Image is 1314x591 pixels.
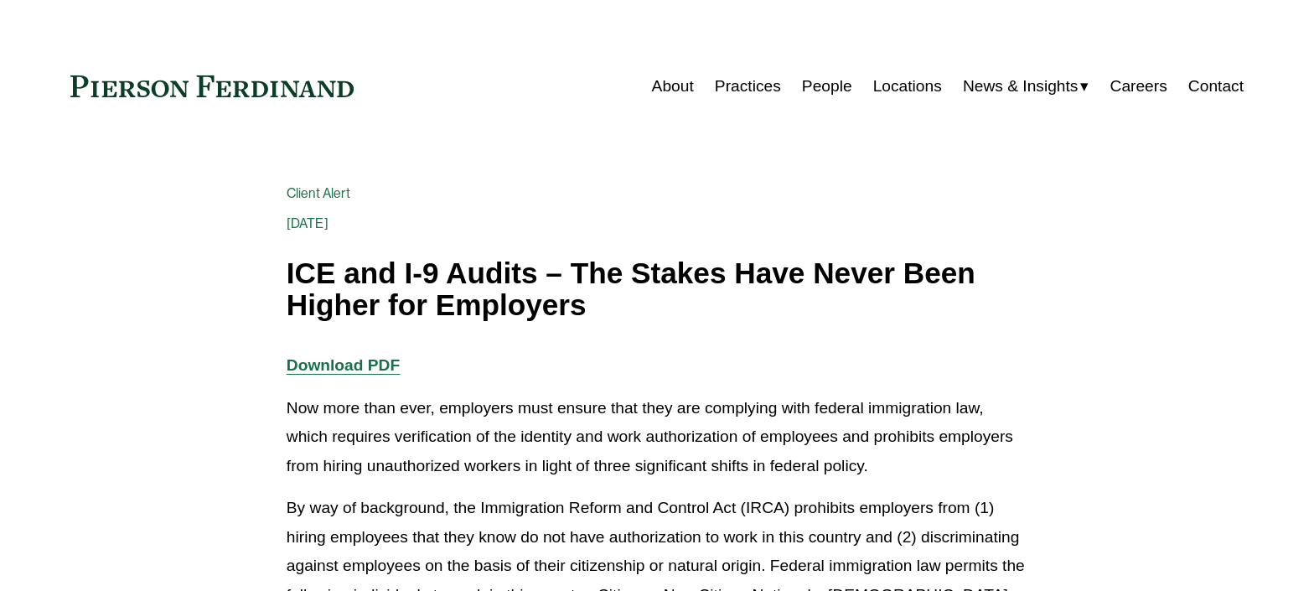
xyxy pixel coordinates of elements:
[802,70,852,102] a: People
[963,70,1089,102] a: folder dropdown
[873,70,942,102] a: Locations
[1188,70,1244,102] a: Contact
[287,257,1027,322] h1: ICE and I-9 Audits – The Stakes Have Never Been Higher for Employers
[287,356,400,374] a: Download PDF
[287,394,1027,481] p: Now more than ever, employers must ensure that they are complying with federal immigration law, w...
[963,72,1079,101] span: News & Insights
[715,70,781,102] a: Practices
[287,215,328,231] span: [DATE]
[652,70,694,102] a: About
[287,185,350,201] a: Client Alert
[1110,70,1167,102] a: Careers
